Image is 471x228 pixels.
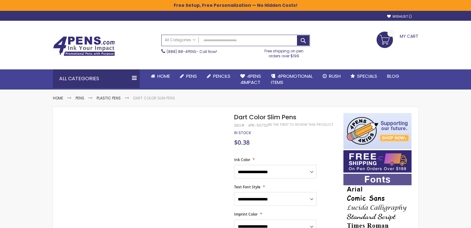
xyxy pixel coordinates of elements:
a: Plastic Pens [97,95,121,101]
a: Blog [382,69,404,83]
img: 4pens 4 kids [343,113,412,149]
a: Pencils [202,69,235,83]
a: Wishlist [387,14,412,19]
a: (888) 88-4PENS [167,49,196,54]
span: $0.38 [234,138,250,147]
span: Home [157,73,170,79]
span: Dart Color Slim Pens [234,113,296,121]
img: 4Pens Custom Pens and Promotional Products [53,36,115,56]
a: Home [146,69,175,83]
a: Pens [175,69,202,83]
div: 4pk-55732 [248,123,268,128]
span: Imprint Color [234,212,258,217]
span: All Categories [165,37,196,42]
a: 4Pens4impact [235,69,266,90]
span: - Call Now! [167,49,217,54]
span: Pencils [213,73,230,79]
a: All Categories [162,35,199,45]
span: 4PROMOTIONAL ITEMS [271,73,313,85]
li: Dart Color Slim Pens [133,96,175,101]
a: Pens [76,95,84,101]
span: Blog [387,73,399,79]
span: Text Font Style [234,184,260,190]
div: All Categories [53,69,140,88]
a: Home [53,95,63,101]
a: Rush [318,69,346,83]
span: 4Pens 4impact [240,73,261,85]
span: Pens [186,73,197,79]
span: Rush [329,73,341,79]
div: Free shipping on pen orders over $199 [258,46,310,59]
img: Free shipping on orders over $199 [343,150,412,173]
a: 4PROMOTIONALITEMS [266,69,318,90]
span: In stock [234,130,251,135]
a: Be the first to review this product [268,122,333,127]
a: Specials [346,69,382,83]
span: Ink Color [234,157,250,162]
strong: SKU [234,123,246,128]
div: Availability [234,130,251,135]
span: Specials [357,73,377,79]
